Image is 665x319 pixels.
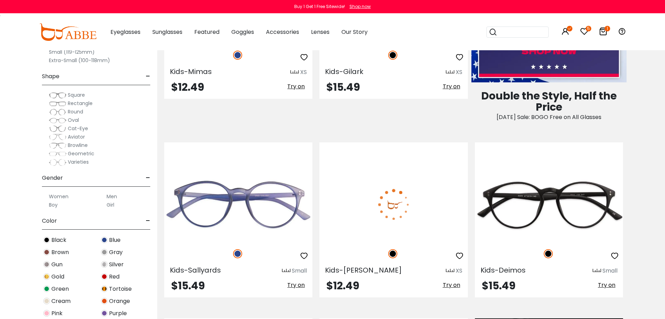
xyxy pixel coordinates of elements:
[319,168,468,242] img: Black Kids-Latham - TR ,Adjust Nose Pads
[480,265,526,275] span: Kids-Deimos
[51,297,71,305] span: Cream
[49,159,66,166] img: Varieties.png
[326,278,359,293] span: $12.49
[482,278,515,293] span: $15.49
[101,273,108,280] img: Red
[285,281,307,290] button: Try on
[171,80,204,95] span: $12.49
[43,261,50,268] img: Gun
[42,213,57,229] span: Color
[68,117,79,124] span: Oval
[586,26,591,31] i: 5
[170,67,212,76] span: Kids-Mimas
[43,310,50,317] img: Pink
[43,237,50,243] img: Black
[443,82,460,90] span: Try on
[580,29,588,37] a: 5
[101,285,108,292] img: Tortoise
[109,309,127,318] span: Purple
[68,133,85,140] span: Aviator
[49,117,66,124] img: Oval.png
[325,67,363,76] span: Kids-Gilark
[290,70,299,75] img: size ruler
[152,28,182,36] span: Sunglasses
[441,82,462,91] button: Try on
[42,170,63,186] span: Gender
[68,91,85,98] span: Square
[43,273,50,280] img: Gold
[101,298,108,304] img: Orange
[346,3,371,9] a: Shop now
[602,267,617,275] div: Small
[110,28,140,36] span: Eyeglasses
[164,168,312,242] a: Blue Kids-Sallyards - TR ,Eyeglasses
[287,82,305,90] span: Try on
[68,150,94,157] span: Geometric
[49,109,66,116] img: Round.png
[311,28,330,36] span: Lenses
[231,28,254,36] span: Goggles
[388,249,397,258] img: Black
[171,278,205,293] span: $15.49
[49,142,66,149] img: Browline.png
[441,281,462,290] button: Try on
[51,248,69,257] span: Brown
[266,28,299,36] span: Accessories
[300,68,307,76] div: XS
[599,29,607,37] a: 1
[49,192,68,201] label: Women
[233,51,242,60] img: Blue
[598,281,615,289] span: Try on
[282,268,290,274] img: size ruler
[42,68,59,85] span: Shape
[107,201,114,209] label: Girl
[107,192,117,201] label: Men
[109,248,123,257] span: Gray
[146,68,150,85] span: -
[43,249,50,255] img: Brown
[443,281,460,289] span: Try on
[51,236,66,244] span: Black
[101,310,108,317] img: Purple
[51,309,63,318] span: Pink
[146,213,150,229] span: -
[109,236,121,244] span: Blue
[596,281,617,290] button: Try on
[475,168,623,242] img: Black Kids-Deimos - TR ,Light Weight
[170,265,221,275] span: Kids-Sallyards
[39,23,96,41] img: abbeglasses.com
[49,125,66,132] img: Cat-Eye.png
[456,267,462,275] div: XS
[341,28,368,36] span: Our Story
[456,68,462,76] div: XS
[109,285,132,293] span: Tortoise
[68,108,83,115] span: Round
[294,3,345,10] div: Buy 1 Get 1 Free Sitewide!
[49,150,66,157] img: Geometric.png
[101,237,108,243] img: Blue
[109,273,120,281] span: Red
[146,170,150,186] span: -
[68,125,88,132] span: Cat-Eye
[497,113,601,121] span: [DATE] Sale: BOGO Free on All Glasses
[49,100,66,107] img: Rectangle.png
[446,70,454,75] img: size ruler
[605,26,610,31] i: 1
[68,142,88,149] span: Browline
[544,249,553,258] img: Black
[194,28,219,36] span: Featured
[446,268,454,274] img: size ruler
[49,201,58,209] label: Boy
[101,261,108,268] img: Silver
[49,92,66,99] img: Square.png
[233,249,242,258] img: Blue
[287,281,305,289] span: Try on
[49,48,95,56] label: Small (119-125mm)
[109,260,124,269] span: Silver
[325,265,402,275] span: Kids-[PERSON_NAME]
[51,260,63,269] span: Gun
[68,158,89,165] span: Varieties
[285,82,307,91] button: Try on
